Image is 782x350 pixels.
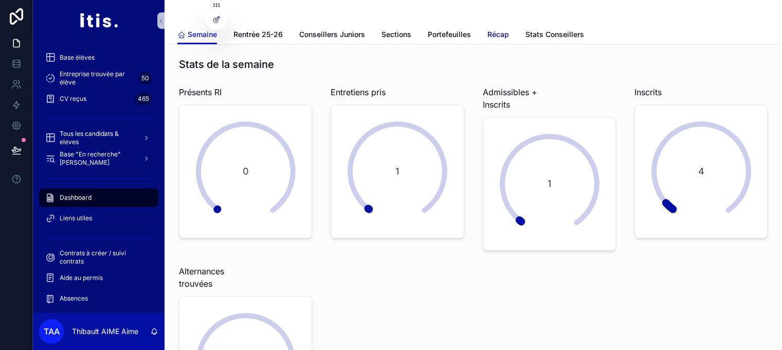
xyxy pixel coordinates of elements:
[60,194,92,202] span: Dashboard
[188,29,217,40] span: Semaine
[44,325,60,338] span: TAA
[39,149,158,168] a: Base "En recherche" [PERSON_NAME]
[299,25,365,46] a: Conseillers Juniors
[135,93,152,105] div: 465
[525,29,584,40] span: Stats Conseillers
[60,95,86,103] span: CV reçus
[33,41,165,313] div: scrollable content
[39,129,158,147] a: Tous les candidats & eleves
[60,214,92,222] span: Liens utiles
[698,164,704,179] span: 4
[483,86,539,111] span: Admissibles + Inscrits
[39,69,158,87] a: Entreprise trouvée par élève50
[487,25,509,46] a: Récap
[39,209,158,227] a: Liens utiles
[428,29,471,40] span: Portefeuilles
[39,188,158,207] a: Dashboard
[179,265,235,290] span: Alternances trouvées
[60,150,135,167] span: Base "En recherche" [PERSON_NAME]
[39,90,158,108] a: CV reçus465
[179,86,222,98] span: Présents RI
[243,164,249,179] span: 0
[39,48,158,67] a: Base élèves
[634,86,662,98] span: Inscrits
[428,25,471,46] a: Portefeuilles
[60,130,135,146] span: Tous les candidats & eleves
[177,25,217,45] a: Semaine
[72,326,138,337] p: Thibault AIME Aime
[395,164,399,179] span: 1
[60,249,148,266] span: Contrats à créer / suivi contrats
[60,70,134,86] span: Entreprise trouvée par élève
[60,294,88,303] span: Absences
[39,248,158,267] a: Contrats à créer / suivi contrats
[39,289,158,308] a: Absences
[525,25,584,46] a: Stats Conseillers
[39,269,158,287] a: Aide au permis
[381,29,411,40] span: Sections
[60,54,95,62] span: Base élèves
[138,72,152,84] div: 50
[331,86,386,98] span: Entretiens pris
[60,274,103,282] span: Aide au permis
[299,29,365,40] span: Conseillers Juniors
[487,29,509,40] span: Récap
[179,57,274,72] h1: Stats de la semaine
[233,29,283,40] span: Rentrée 25-26
[381,25,411,46] a: Sections
[548,177,551,191] span: 1
[79,12,118,29] img: App logo
[233,25,283,46] a: Rentrée 25-26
